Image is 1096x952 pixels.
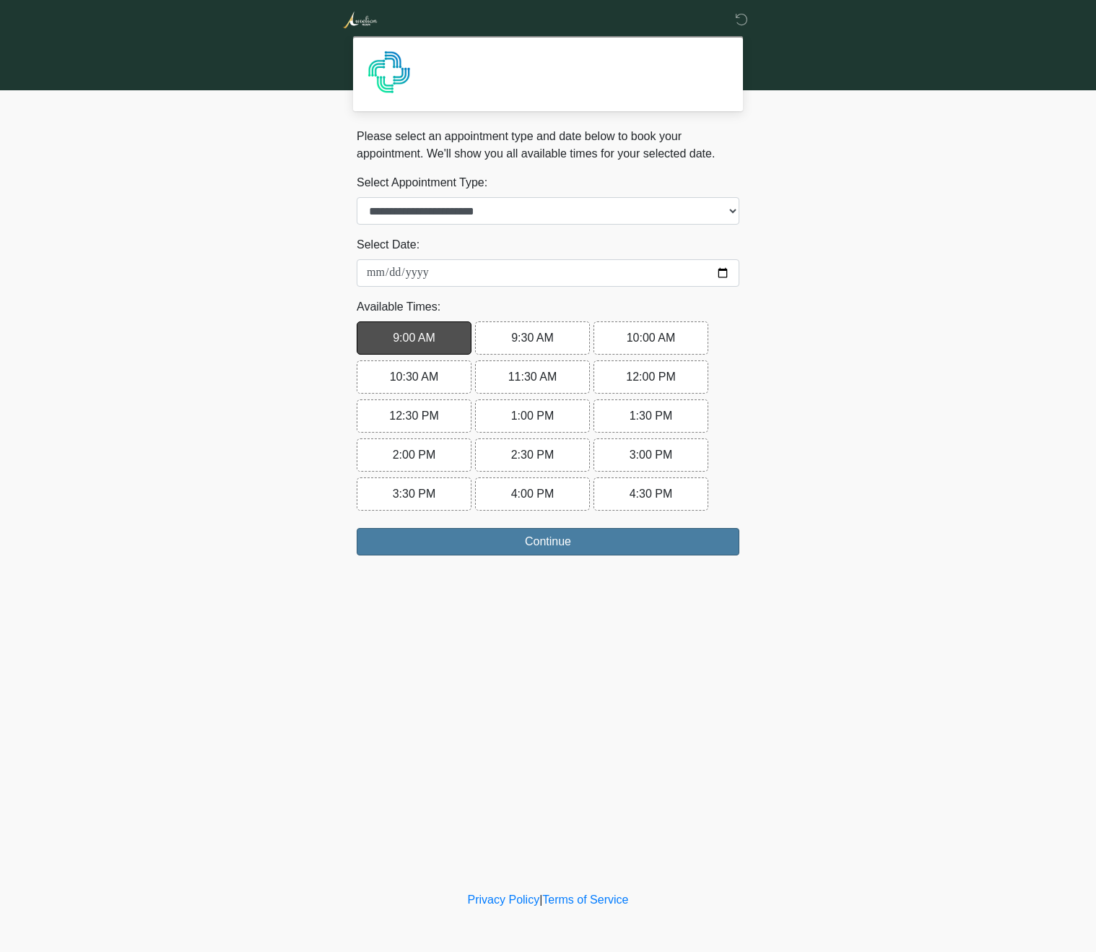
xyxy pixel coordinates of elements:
[393,332,435,344] span: 9:00 AM
[511,488,554,500] span: 4:00 PM
[511,410,554,422] span: 1:00 PM
[511,332,554,344] span: 9:30 AM
[508,371,557,383] span: 11:30 AM
[393,488,436,500] span: 3:30 PM
[357,174,487,191] label: Select Appointment Type:
[357,528,739,555] button: Continue
[626,371,675,383] span: 12:00 PM
[357,236,419,254] label: Select Date:
[630,410,673,422] span: 1:30 PM
[357,128,739,163] p: Please select an appointment type and date below to book your appointment. We'll show you all ava...
[542,893,628,906] a: Terms of Service
[627,332,676,344] span: 10:00 AM
[393,449,436,461] span: 2:00 PM
[468,893,540,906] a: Privacy Policy
[630,488,673,500] span: 4:30 PM
[539,893,542,906] a: |
[511,449,554,461] span: 2:30 PM
[389,410,438,422] span: 12:30 PM
[390,371,439,383] span: 10:30 AM
[630,449,673,461] span: 3:00 PM
[342,11,378,29] img: Aurelion Med Spa Logo
[357,298,440,316] label: Available Times:
[367,51,411,94] img: Agent Avatar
